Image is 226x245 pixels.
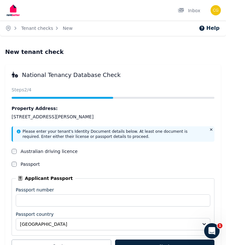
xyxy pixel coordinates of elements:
a: Tenant checks [21,26,53,31]
label: Australian driving licence [21,148,77,155]
span: Property Address: [12,105,214,112]
h1: New tenant check [5,47,64,56]
p: Steps 2 /4 [12,87,214,93]
label: Passport [21,161,40,167]
span: [STREET_ADDRESS][PERSON_NAME] [12,114,214,120]
a: New [63,26,73,31]
legend: Applicant Passport [16,175,75,182]
iframe: Intercom live chat [204,223,220,239]
label: Passport country [16,212,54,217]
span: [GEOGRAPHIC_DATA] [20,221,197,227]
div: Inbox [178,7,200,14]
h3: National Tenancy Database Check [12,71,214,79]
button: [GEOGRAPHIC_DATA] [16,218,210,230]
button: Help [199,24,220,32]
img: Catharine Genefaas [211,5,221,15]
img: RentBetter [5,2,21,18]
span: 1 [217,223,222,228]
label: Passport number [16,187,54,193]
p: Please enter your tenant's Identity Document details below. At least one document is required. En... [23,129,205,139]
